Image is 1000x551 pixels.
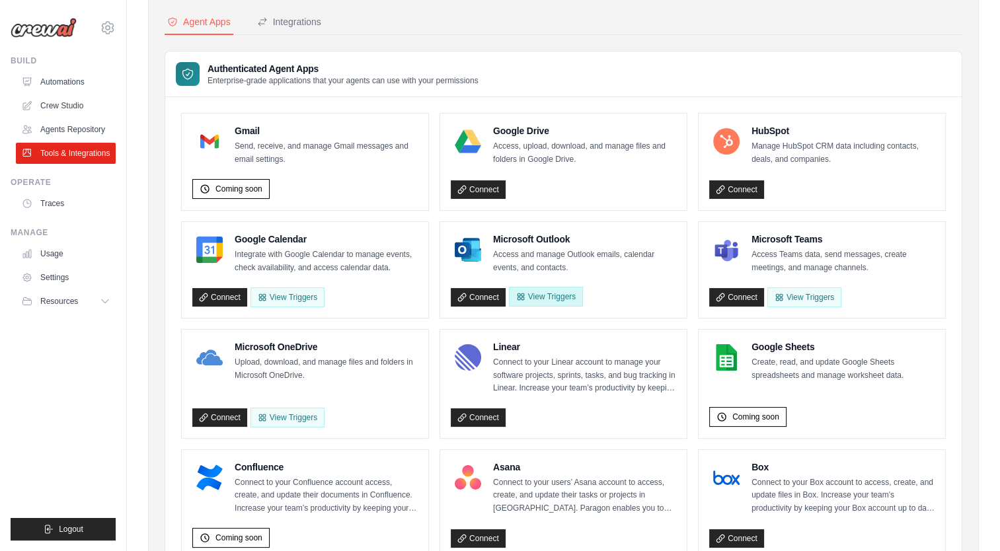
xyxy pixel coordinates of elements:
[713,464,740,491] img: Box Logo
[16,291,116,312] button: Resources
[235,233,418,246] h4: Google Calendar
[250,287,325,307] button: View Triggers
[16,95,116,116] a: Crew Studio
[751,248,935,274] p: Access Teams data, send messages, create meetings, and manage channels.
[455,128,481,155] img: Google Drive Logo
[11,177,116,188] div: Operate
[196,128,223,155] img: Gmail Logo
[493,124,676,137] h4: Google Drive
[16,71,116,92] a: Automations
[11,227,116,238] div: Manage
[713,128,740,155] img: HubSpot Logo
[16,119,116,140] a: Agents Repository
[192,288,247,307] a: Connect
[235,460,418,474] h4: Confluence
[254,10,324,35] button: Integrations
[59,524,83,534] span: Logout
[235,124,418,137] h4: Gmail
[751,356,935,382] p: Create, read, and update Google Sheets spreadsheets and manage worksheet data.
[11,18,77,38] img: Logo
[751,340,935,353] h4: Google Sheets
[215,533,262,543] span: Coming soon
[208,75,479,86] p: Enterprise-grade applications that your agents can use with your permissions
[767,287,841,307] : View Triggers
[257,15,321,28] div: Integrations
[751,233,935,246] h4: Microsoft Teams
[451,180,506,199] a: Connect
[235,476,418,515] p: Connect to your Confluence account access, create, and update their documents in Confluence. Incr...
[493,248,676,274] p: Access and manage Outlook emails, calendar events, and contacts.
[40,296,78,307] span: Resources
[751,124,935,137] h4: HubSpot
[709,288,764,307] a: Connect
[235,248,418,274] p: Integrate with Google Calendar to manage events, check availability, and access calendar data.
[455,344,481,371] img: Linear Logo
[709,529,764,548] a: Connect
[493,233,676,246] h4: Microsoft Outlook
[451,408,506,427] a: Connect
[493,356,676,395] p: Connect to your Linear account to manage your software projects, sprints, tasks, and bug tracking...
[493,340,676,353] h4: Linear
[751,140,935,166] p: Manage HubSpot CRM data including contacts, deals, and companies.
[751,460,935,474] h4: Box
[250,408,325,427] : View Triggers
[455,237,481,263] img: Microsoft Outlook Logo
[235,356,418,382] p: Upload, download, and manage files and folders in Microsoft OneDrive.
[713,344,740,371] img: Google Sheets Logo
[11,55,116,66] div: Build
[451,529,506,548] a: Connect
[235,340,418,353] h4: Microsoft OneDrive
[11,518,116,540] button: Logout
[192,408,247,427] a: Connect
[732,412,779,422] span: Coming soon
[165,10,233,35] button: Agent Apps
[709,180,764,199] a: Connect
[451,288,506,307] a: Connect
[235,140,418,166] p: Send, receive, and manage Gmail messages and email settings.
[196,237,223,263] img: Google Calendar Logo
[751,476,935,515] p: Connect to your Box account to access, create, and update files in Box. Increase your team’s prod...
[208,62,479,75] h3: Authenticated Agent Apps
[455,464,481,491] img: Asana Logo
[16,143,116,164] a: Tools & Integrations
[713,237,740,263] img: Microsoft Teams Logo
[493,476,676,515] p: Connect to your users’ Asana account to access, create, and update their tasks or projects in [GE...
[493,460,676,474] h4: Asana
[196,464,223,491] img: Confluence Logo
[16,193,116,214] a: Traces
[196,344,223,371] img: Microsoft OneDrive Logo
[215,184,262,194] span: Coming soon
[509,287,583,307] : View Triggers
[16,267,116,288] a: Settings
[16,243,116,264] a: Usage
[167,15,231,28] div: Agent Apps
[493,140,676,166] p: Access, upload, download, and manage files and folders in Google Drive.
